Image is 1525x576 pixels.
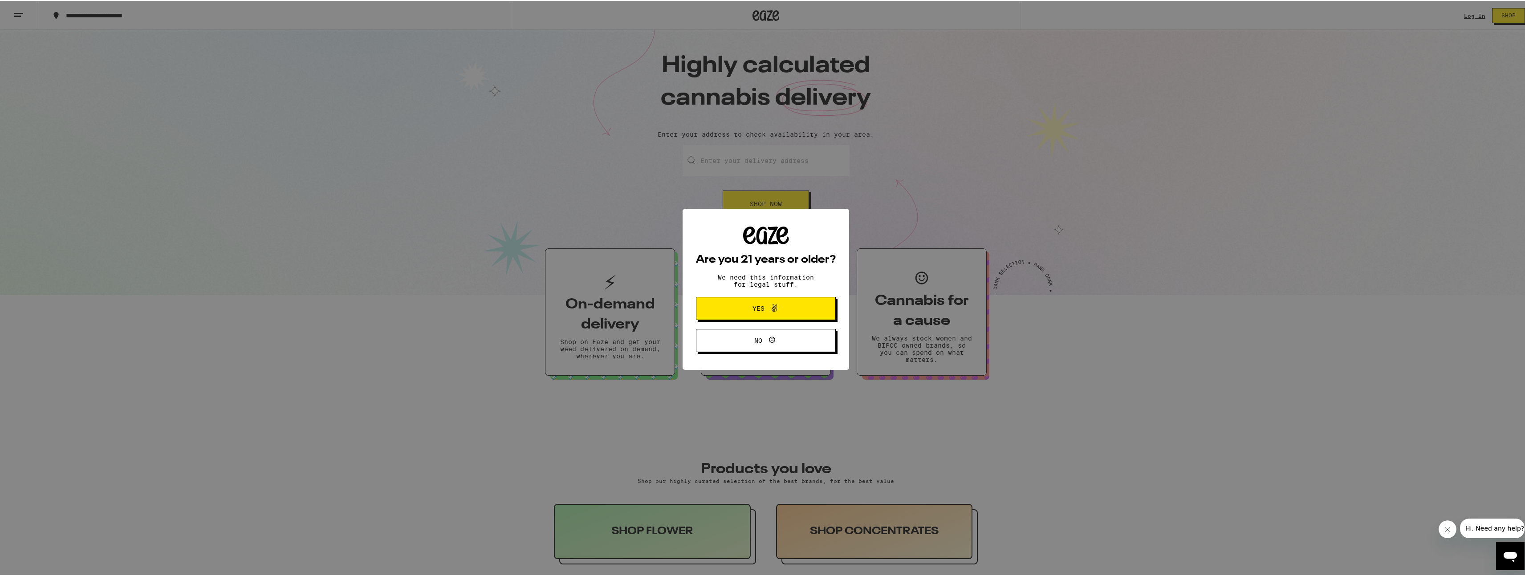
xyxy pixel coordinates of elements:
h2: Are you 21 years or older? [696,253,836,264]
button: No [696,328,836,351]
iframe: Close message [1439,519,1456,537]
button: Yes [696,296,836,319]
span: No [754,336,762,342]
p: We need this information for legal stuff. [710,272,821,287]
span: Yes [752,304,765,310]
iframe: Button to launch messaging window [1496,540,1525,569]
iframe: Message from company [1460,517,1525,537]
